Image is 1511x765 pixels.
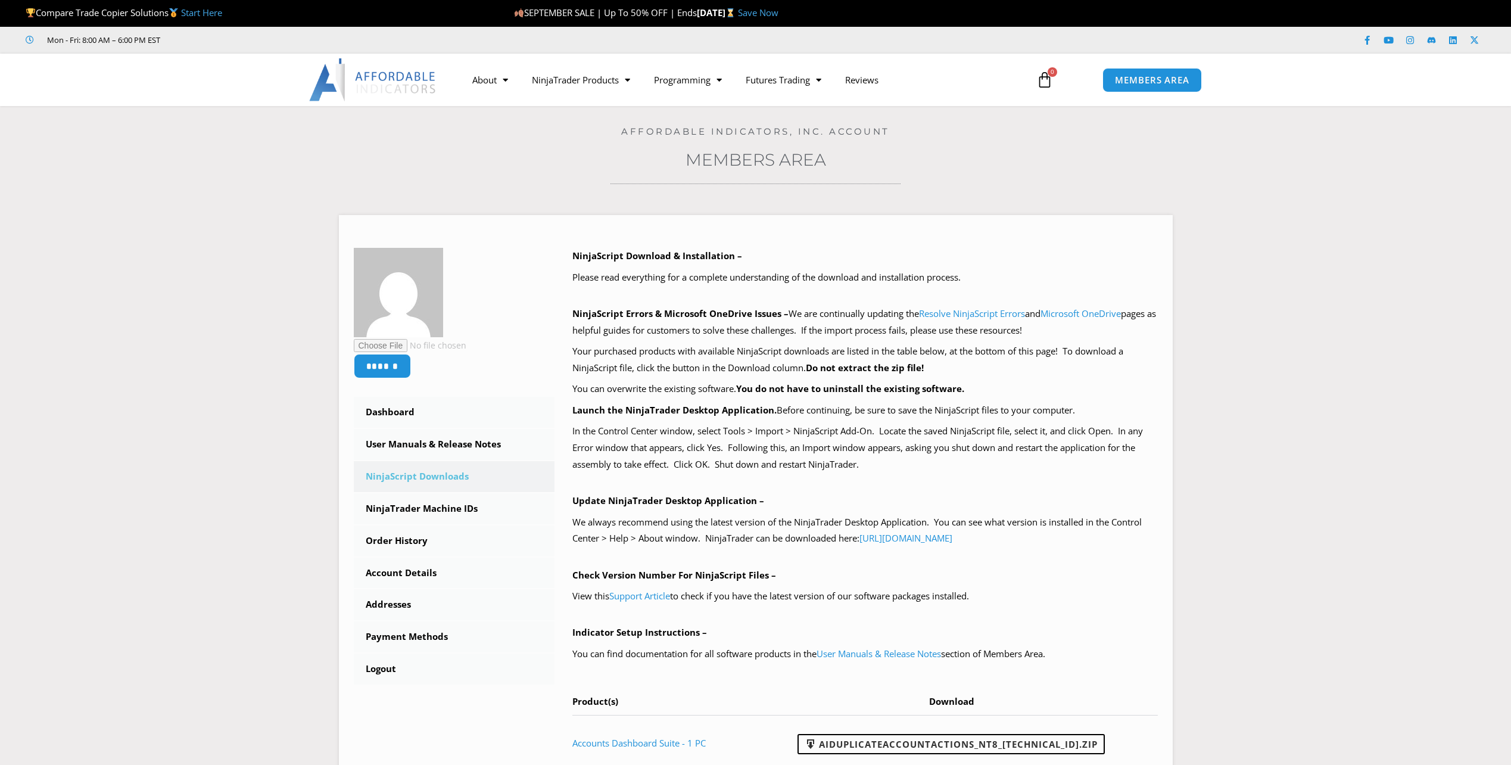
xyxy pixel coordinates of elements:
a: Addresses [354,589,555,620]
p: You can find documentation for all software products in the section of Members Area. [572,646,1158,663]
b: Launch the NinjaTrader Desktop Application. [572,404,777,416]
iframe: Customer reviews powered by Trustpilot [177,34,356,46]
span: Mon - Fri: 8:00 AM – 6:00 PM EST [44,33,160,47]
a: [URL][DOMAIN_NAME] [859,532,952,544]
b: Indicator Setup Instructions – [572,626,707,638]
a: Support Article [609,590,670,602]
a: Save Now [738,7,778,18]
a: Account Details [354,558,555,589]
a: User Manuals & Release Notes [354,429,555,460]
a: AIDuplicateAccountActions_NT8_[TECHNICAL_ID].zip [797,734,1105,754]
p: We always recommend using the latest version of the NinjaTrader Desktop Application. You can see ... [572,514,1158,548]
a: Futures Trading [734,66,833,94]
a: Start Here [181,7,222,18]
nav: Account pages [354,397,555,685]
b: NinjaScript Download & Installation – [572,250,742,262]
a: 0 [1018,63,1071,97]
a: Reviews [833,66,890,94]
span: MEMBERS AREA [1115,76,1189,85]
nav: Menu [460,66,1023,94]
b: NinjaScript Errors & Microsoft OneDrive Issues – [572,307,789,319]
strong: [DATE] [697,7,738,18]
b: Check Version Number For NinjaScript Files – [572,569,776,581]
a: Affordable Indicators, Inc. Account [621,126,890,137]
span: Product(s) [572,695,618,707]
a: Payment Methods [354,621,555,652]
a: About [460,66,520,94]
a: Members Area [686,150,826,170]
p: Please read everything for a complete understanding of the download and installation process. [572,269,1158,286]
img: 🍂 [515,8,524,17]
b: Do not extract the zip file! [806,362,924,374]
a: Programming [642,66,734,94]
p: We are continually updating the and pages as helpful guides for customers to solve these challeng... [572,306,1158,339]
a: NinjaScript Downloads [354,461,555,492]
span: Compare Trade Copier Solutions [26,7,222,18]
img: 🥇 [169,8,178,17]
img: 3a572cfe0ad55c9710c4228abbdebf6c8d1fe6f891f85a2ab86a7f32834b25b1 [354,248,443,337]
a: Order History [354,525,555,556]
span: SEPTEMBER SALE | Up To 50% OFF | Ends [514,7,697,18]
p: Before continuing, be sure to save the NinjaScript files to your computer. [572,402,1158,419]
a: Accounts Dashboard Suite - 1 PC [572,737,706,749]
a: Microsoft OneDrive [1040,307,1121,319]
a: Resolve NinjaScript Errors [919,307,1025,319]
a: Dashboard [354,397,555,428]
span: Download [929,695,974,707]
b: Update NinjaTrader Desktop Application – [572,495,764,506]
a: NinjaTrader Machine IDs [354,493,555,524]
span: 0 [1048,67,1057,77]
b: You do not have to uninstall the existing software. [736,382,964,394]
img: ⌛ [726,8,735,17]
img: LogoAI | Affordable Indicators – NinjaTrader [309,58,437,101]
p: In the Control Center window, select Tools > Import > NinjaScript Add-On. Locate the saved NinjaS... [572,423,1158,473]
p: View this to check if you have the latest version of our software packages installed. [572,588,1158,605]
a: Logout [354,654,555,685]
p: Your purchased products with available NinjaScript downloads are listed in the table below, at th... [572,343,1158,377]
a: NinjaTrader Products [520,66,642,94]
a: MEMBERS AREA [1102,68,1202,92]
p: You can overwrite the existing software. [572,381,1158,397]
img: 🏆 [26,8,35,17]
a: User Manuals & Release Notes [817,648,941,660]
